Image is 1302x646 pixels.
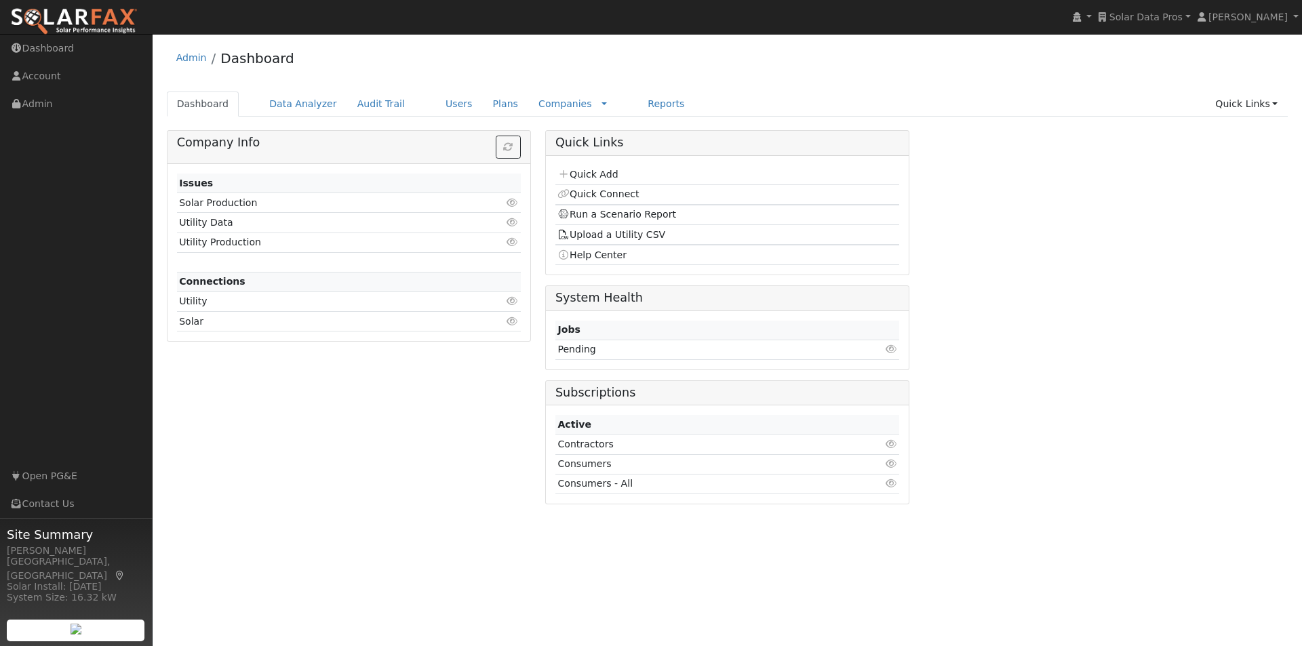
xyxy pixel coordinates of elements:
td: Consumers [555,454,840,474]
a: Quick Connect [557,188,639,199]
img: retrieve [71,624,81,634]
i: Click to view [507,198,519,207]
a: Companies [538,98,592,109]
a: Quick Links [1205,92,1288,117]
a: Audit Trail [347,92,415,117]
a: Quick Add [557,169,618,180]
a: Map [114,570,126,581]
a: Plans [483,92,528,117]
i: Click to view [507,296,519,306]
strong: Issues [179,178,213,188]
h5: Quick Links [555,136,899,150]
i: Click to view [507,237,519,247]
td: Utility Data [177,213,465,233]
a: Help Center [557,249,627,260]
div: [PERSON_NAME] [7,544,145,558]
a: Dashboard [167,92,239,117]
strong: Jobs [557,324,580,335]
strong: Connections [179,276,245,287]
a: Users [435,92,483,117]
img: SolarFax [10,7,138,36]
td: Solar [177,312,465,331]
strong: Active [557,419,591,430]
td: Utility [177,291,465,311]
span: Solar Data Pros [1109,12,1183,22]
span: Site Summary [7,525,145,544]
i: Click to view [885,459,897,468]
a: Data Analyzer [259,92,347,117]
a: Dashboard [220,50,294,66]
a: Reports [637,92,694,117]
td: Utility Production [177,233,465,252]
a: Admin [176,52,207,63]
a: Run a Scenario Report [557,209,676,220]
td: Pending [555,340,803,359]
span: [PERSON_NAME] [1208,12,1288,22]
td: Contractors [555,435,840,454]
i: Click to view [885,479,897,488]
td: Solar Production [177,193,465,213]
td: Consumers - All [555,474,840,493]
i: Click to view [507,218,519,227]
i: Click to view [507,317,519,326]
div: [GEOGRAPHIC_DATA], [GEOGRAPHIC_DATA] [7,554,145,583]
a: Upload a Utility CSV [557,229,665,240]
div: System Size: 16.32 kW [7,590,145,605]
h5: System Health [555,291,899,305]
div: Solar Install: [DATE] [7,580,145,594]
i: Click to view [885,439,897,449]
i: Click to view [885,344,897,354]
h5: Subscriptions [555,386,899,400]
h5: Company Info [177,136,521,150]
